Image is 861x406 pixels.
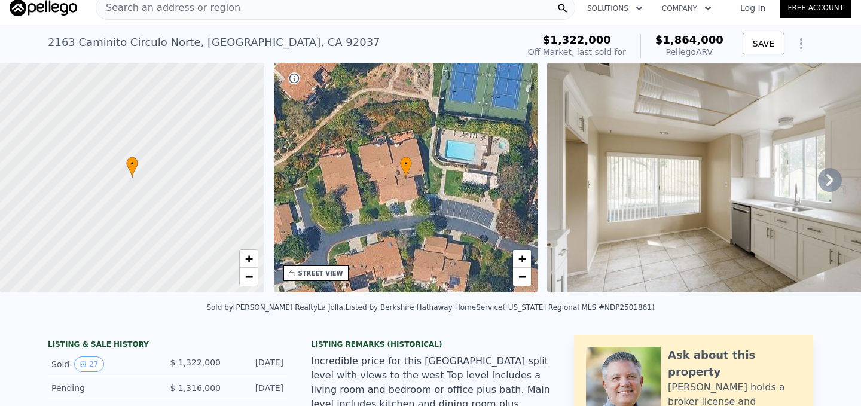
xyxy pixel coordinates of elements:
[230,356,283,372] div: [DATE]
[126,157,138,178] div: •
[245,269,252,284] span: −
[230,382,283,394] div: [DATE]
[543,33,611,46] span: $1,322,000
[74,356,103,372] button: View historical data
[346,303,655,312] div: Listed by Berkshire Hathaway HomeService ([US_STATE] Regional MLS #NDP2501861)
[513,250,531,268] a: Zoom in
[518,251,526,266] span: +
[528,46,626,58] div: Off Market, last sold for
[789,32,813,56] button: Show Options
[51,382,158,394] div: Pending
[655,46,723,58] div: Pellego ARV
[51,356,158,372] div: Sold
[743,33,784,54] button: SAVE
[126,158,138,169] span: •
[206,303,345,312] div: Sold by [PERSON_NAME] RealtyLa Jolla .
[240,268,258,286] a: Zoom out
[400,158,412,169] span: •
[48,34,380,51] div: 2163 Caminito Circulo Norte , [GEOGRAPHIC_DATA] , CA 92037
[170,358,221,367] span: $ 1,322,000
[726,2,780,14] a: Log In
[655,33,723,46] span: $1,864,000
[298,269,343,278] div: STREET VIEW
[668,347,801,380] div: Ask about this property
[170,383,221,393] span: $ 1,316,000
[240,250,258,268] a: Zoom in
[518,269,526,284] span: −
[513,268,531,286] a: Zoom out
[48,340,287,352] div: LISTING & SALE HISTORY
[311,340,550,349] div: Listing Remarks (Historical)
[96,1,240,15] span: Search an address or region
[245,251,252,266] span: +
[400,157,412,178] div: •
